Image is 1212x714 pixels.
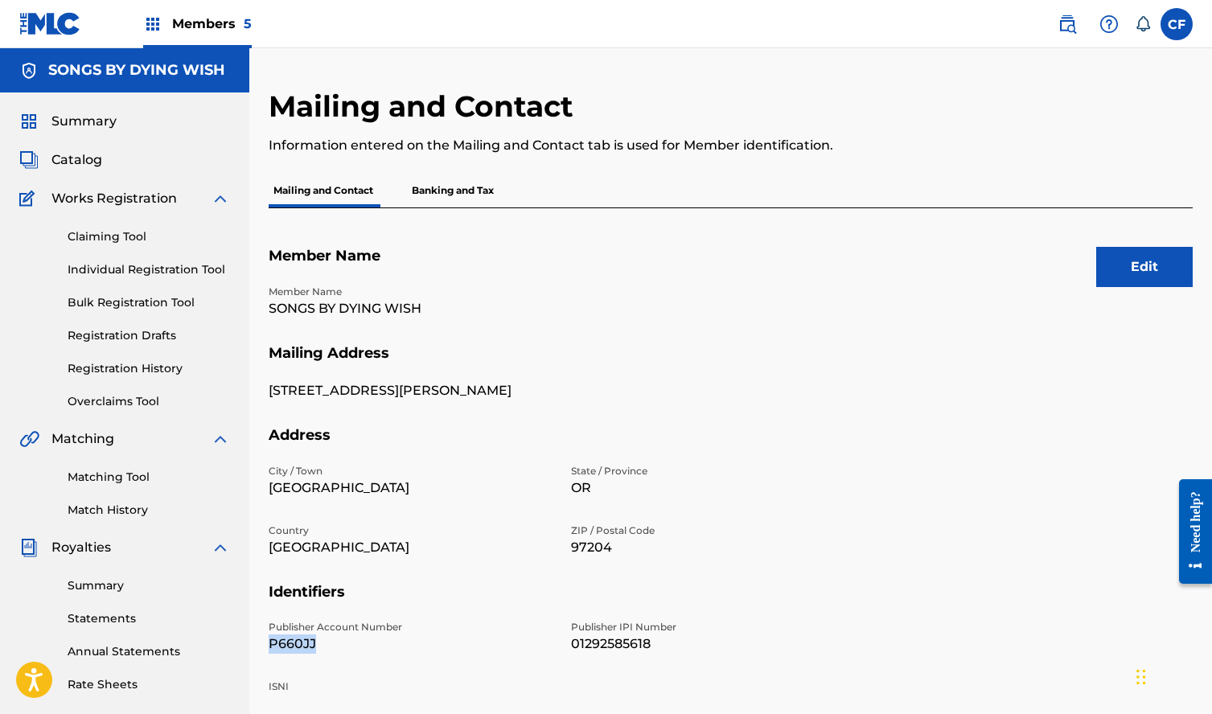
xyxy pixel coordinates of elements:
[19,112,117,131] a: SummarySummary
[269,464,552,478] p: City / Town
[244,16,252,31] span: 5
[51,538,111,557] span: Royalties
[1135,16,1151,32] div: Notifications
[19,112,39,131] img: Summary
[19,150,39,170] img: Catalog
[269,299,552,318] p: SONGS BY DYING WISH
[68,469,230,486] a: Matching Tool
[68,610,230,627] a: Statements
[19,429,39,449] img: Matching
[269,174,378,207] p: Mailing and Contact
[269,344,1193,382] h5: Mailing Address
[1051,8,1083,40] a: Public Search
[407,174,499,207] p: Banking and Tax
[1132,637,1212,714] iframe: Chat Widget
[68,360,230,377] a: Registration History
[269,523,552,538] p: Country
[51,429,114,449] span: Matching
[68,327,230,344] a: Registration Drafts
[1161,8,1193,40] div: User Menu
[571,523,854,538] p: ZIP / Postal Code
[269,247,1193,285] h5: Member Name
[571,464,854,478] p: State / Province
[1136,653,1146,701] div: Drag
[172,14,252,33] span: Members
[571,538,854,557] p: 97204
[19,189,40,208] img: Works Registration
[269,538,552,557] p: [GEOGRAPHIC_DATA]
[68,502,230,519] a: Match History
[269,478,552,498] p: [GEOGRAPHIC_DATA]
[1093,8,1125,40] div: Help
[19,61,39,80] img: Accounts
[211,538,230,557] img: expand
[571,620,854,634] p: Publisher IPI Number
[48,61,225,80] h5: SONGS BY DYING WISH
[51,189,177,208] span: Works Registration
[68,393,230,410] a: Overclaims Tool
[269,381,552,400] p: [STREET_ADDRESS][PERSON_NAME]
[269,583,1193,621] h5: Identifiers
[19,12,81,35] img: MLC Logo
[211,189,230,208] img: expand
[269,136,980,155] p: Information entered on the Mailing and Contact tab is used for Member identification.
[19,150,102,170] a: CatalogCatalog
[1099,14,1119,34] img: help
[1096,247,1193,287] button: Edit
[68,577,230,594] a: Summary
[269,88,581,125] h2: Mailing and Contact
[1167,467,1212,597] iframe: Resource Center
[19,538,39,557] img: Royalties
[269,285,552,299] p: Member Name
[68,261,230,278] a: Individual Registration Tool
[68,643,230,660] a: Annual Statements
[51,150,102,170] span: Catalog
[68,228,230,245] a: Claiming Tool
[269,620,552,634] p: Publisher Account Number
[571,634,854,654] p: 01292585618
[143,14,162,34] img: Top Rightsholders
[211,429,230,449] img: expand
[269,426,1193,464] h5: Address
[269,634,552,654] p: P660JJ
[571,478,854,498] p: OR
[68,676,230,693] a: Rate Sheets
[269,679,552,694] p: ISNI
[1058,14,1077,34] img: search
[51,112,117,131] span: Summary
[68,294,230,311] a: Bulk Registration Tool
